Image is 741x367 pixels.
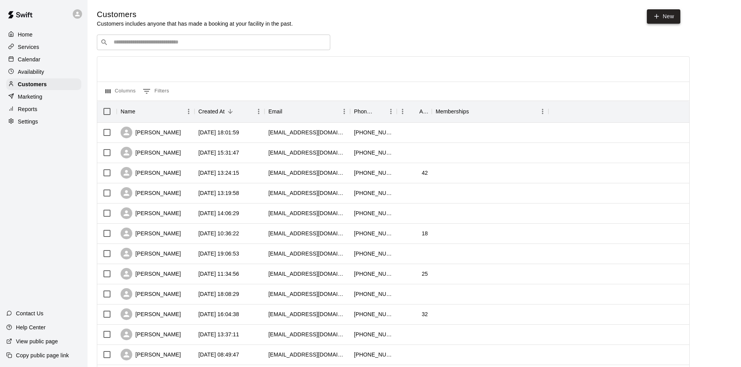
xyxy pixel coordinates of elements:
div: +12393552779 [354,250,393,257]
div: 2025-09-17 15:31:47 [198,149,239,157]
div: 2025-09-16 10:36:22 [198,230,239,237]
p: Customers includes anyone that has made a booking at your facility in the past. [97,20,293,28]
p: Services [18,43,39,51]
div: [PERSON_NAME] [121,167,181,179]
div: +12396911128 [354,189,393,197]
div: Created At [194,101,265,122]
div: 2025-09-12 18:08:29 [198,290,239,298]
p: Contact Us [16,310,44,317]
button: Sort [225,106,236,117]
div: +15738360592 [354,209,393,217]
button: Menu [385,106,397,117]
p: Marketing [18,93,42,101]
p: Reports [18,105,37,113]
div: 2025-09-12 16:04:38 [198,310,239,318]
div: Created At [198,101,225,122]
h5: Customers [97,9,293,20]
div: Age [397,101,432,122]
div: [PERSON_NAME] [121,268,181,280]
div: +12396450530 [354,330,393,338]
div: Memberships [432,101,548,122]
button: Menu [253,106,265,117]
div: [PERSON_NAME] [121,248,181,259]
div: +12394437803 [354,149,393,157]
div: [PERSON_NAME] [121,228,181,239]
div: Age [419,101,428,122]
p: Home [18,31,33,38]
div: adamelebe@hotmail.com [268,189,346,197]
div: +19158030024 [354,310,393,318]
div: lmbmm5@hotmail.com [268,209,346,217]
a: New [647,9,680,24]
a: Availability [6,66,81,78]
div: Memberships [436,101,469,122]
a: Reports [6,103,81,115]
button: Sort [374,106,385,117]
div: 2025-09-15 19:06:53 [198,250,239,257]
div: adamehelebe@hotmail.com [268,169,346,177]
div: fastpitch@fmforcesoftball.com [268,310,346,318]
div: [PERSON_NAME] [121,147,181,158]
div: 32 [422,310,428,318]
p: Settings [18,118,38,125]
button: Menu [338,106,350,117]
a: Services [6,41,81,53]
p: Calendar [18,56,40,63]
div: Email [265,101,350,122]
div: [PERSON_NAME] [121,308,181,320]
button: Menu [397,106,408,117]
p: Availability [18,68,44,76]
div: Calendar [6,54,81,65]
div: 2025-09-17 13:19:58 [198,189,239,197]
p: Copy public page link [16,351,69,359]
button: Select columns [103,85,138,97]
div: +19543935357 [354,351,393,358]
div: 42 [422,169,428,177]
button: Show filters [141,85,171,97]
p: Customers [18,80,47,88]
div: kellyannmagee@yahoo.com [268,149,346,157]
a: Customers [6,78,81,90]
div: 2025-09-12 13:37:11 [198,330,239,338]
button: Sort [408,106,419,117]
div: 2025-09-17 13:24:15 [198,169,239,177]
div: [PERSON_NAME] [121,207,181,219]
div: 2025-09-14 11:34:56 [198,270,239,278]
button: Menu [183,106,194,117]
div: Search customers by name or email [97,35,330,50]
div: Email [268,101,282,122]
a: Home [6,29,81,40]
a: Settings [6,116,81,127]
p: Help Center [16,324,46,331]
div: Name [121,101,135,122]
div: 25 [422,270,428,278]
div: 2025-09-16 14:06:29 [198,209,239,217]
div: 2025-09-17 18:01:59 [198,129,239,136]
button: Sort [135,106,146,117]
button: Menu [537,106,548,117]
div: tropicalflipflops@me.com [268,129,346,136]
div: [PERSON_NAME] [121,288,181,300]
div: mauymaya@hotmail.com [268,290,346,298]
div: [PERSON_NAME] [121,329,181,340]
div: 18 [422,230,428,237]
div: Phone Number [350,101,397,122]
button: Sort [282,106,293,117]
div: Phone Number [354,101,374,122]
div: alecardoza50467@gmail.com [268,230,346,237]
div: Name [117,101,194,122]
a: Marketing [6,91,81,103]
div: realstarz2015@yahoo.com [268,330,346,338]
div: stephenmorales350@gmail.com [268,270,346,278]
div: +18632861395 [354,129,393,136]
p: View public page [16,337,58,345]
div: [PERSON_NAME] [121,187,181,199]
div: +12396911288 [354,169,393,177]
